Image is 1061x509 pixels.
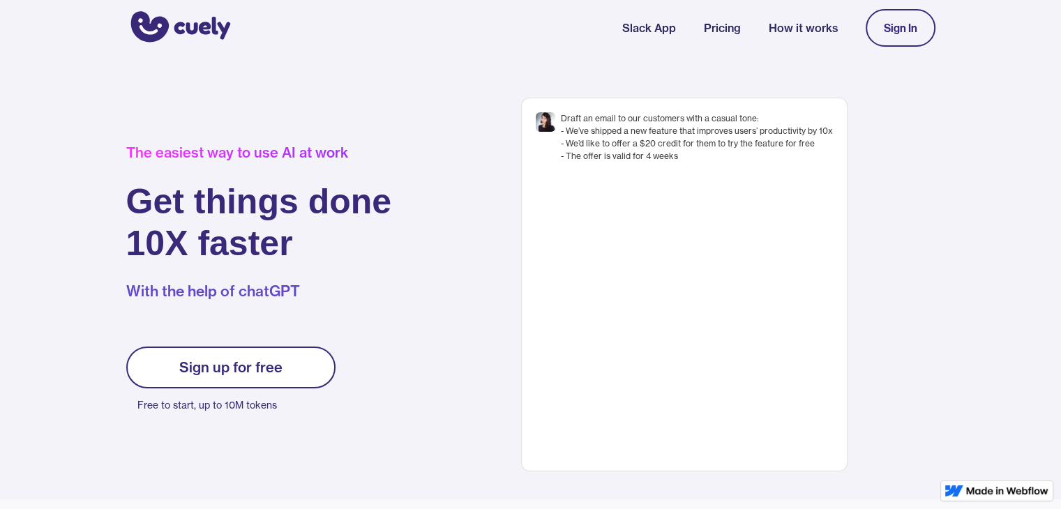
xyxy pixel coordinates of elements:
[126,181,392,264] h1: Get things done 10X faster
[126,281,392,302] p: With the help of chatGPT
[704,20,741,36] a: Pricing
[622,20,676,36] a: Slack App
[126,144,392,161] div: The easiest way to use AI at work
[126,347,336,388] a: Sign up for free
[126,2,231,54] a: home
[866,9,935,47] a: Sign In
[137,395,336,415] p: Free to start, up to 10M tokens
[179,359,283,376] div: Sign up for free
[769,20,838,36] a: How it works
[884,22,917,34] div: Sign In
[561,112,833,162] div: Draft an email to our customers with a casual tone: - We’ve shipped a new feature that improves u...
[966,487,1048,495] img: Made in Webflow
